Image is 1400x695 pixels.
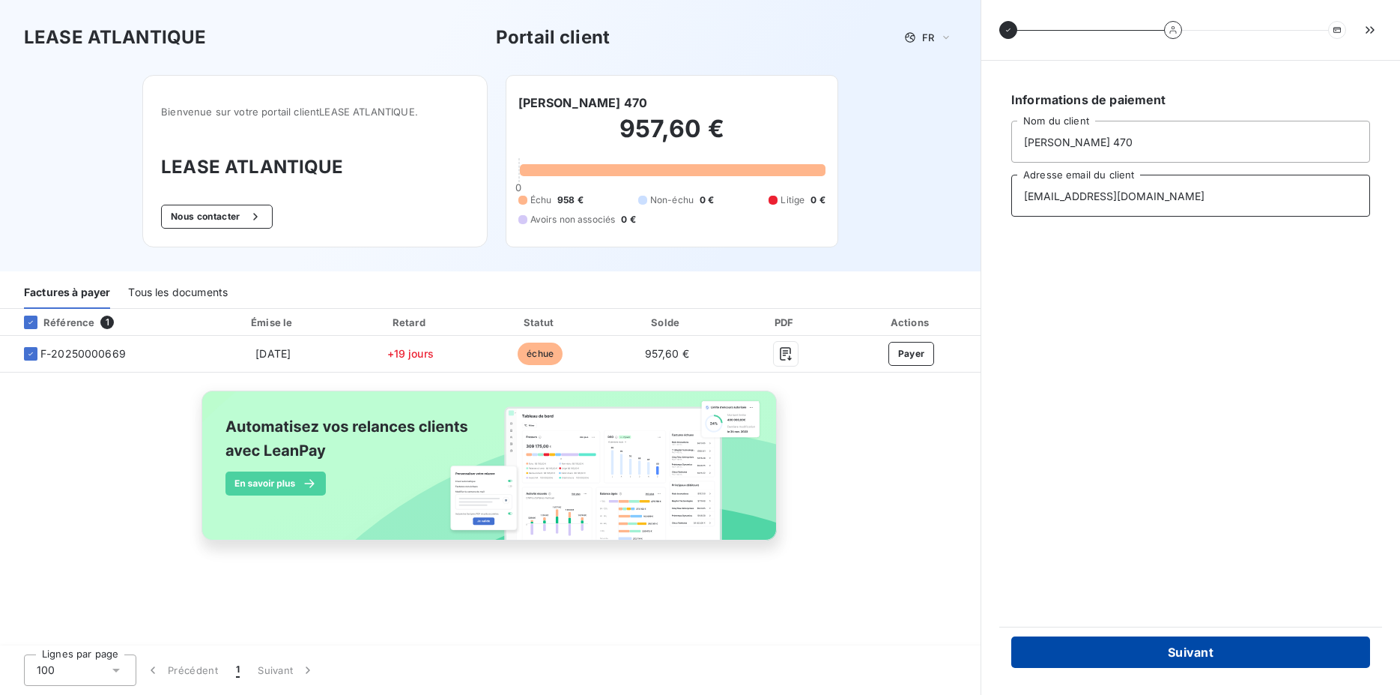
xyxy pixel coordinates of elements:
span: +19 jours [387,347,434,360]
div: Factures à payer [24,277,110,309]
span: Litige [781,193,804,207]
span: F-20250000669 [40,346,126,361]
img: banner [188,382,793,566]
div: Retard [348,315,473,330]
span: Avoirs non associés [530,213,616,226]
div: Statut [479,315,601,330]
button: Suivant [249,655,324,686]
div: Actions [845,315,978,330]
span: 1 [236,663,240,678]
span: Bienvenue sur votre portail client LEASE ATLANTIQUE . [161,106,468,118]
div: Émise le [204,315,342,330]
button: Suivant [1011,637,1370,668]
input: placeholder [1011,121,1370,163]
div: Solde [607,315,727,330]
h3: LEASE ATLANTIQUE [161,154,468,181]
button: 1 [227,655,249,686]
button: Nous contacter [161,205,272,229]
div: Référence [12,316,94,329]
button: Précédent [136,655,227,686]
span: 1 [100,316,114,329]
h3: LEASE ATLANTIQUE [24,24,206,51]
div: Tous les documents [128,277,228,309]
span: FR [922,31,934,43]
span: échue [518,343,563,365]
h2: 957,60 € [518,114,825,159]
h6: [PERSON_NAME] 470 [518,94,648,112]
span: Non-échu [650,193,694,207]
span: 100 [37,663,55,678]
span: 958 € [557,193,584,207]
span: 0 € [700,193,714,207]
h3: Portail client [496,24,610,51]
span: [DATE] [255,347,291,360]
span: 0 [515,181,521,193]
span: 0 € [621,213,635,226]
h6: Informations de paiement [1011,91,1370,109]
div: PDF [733,315,839,330]
button: Payer [888,342,935,366]
input: placeholder [1011,175,1370,217]
span: 0 € [810,193,825,207]
span: 957,60 € [645,347,689,360]
span: Échu [530,193,552,207]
